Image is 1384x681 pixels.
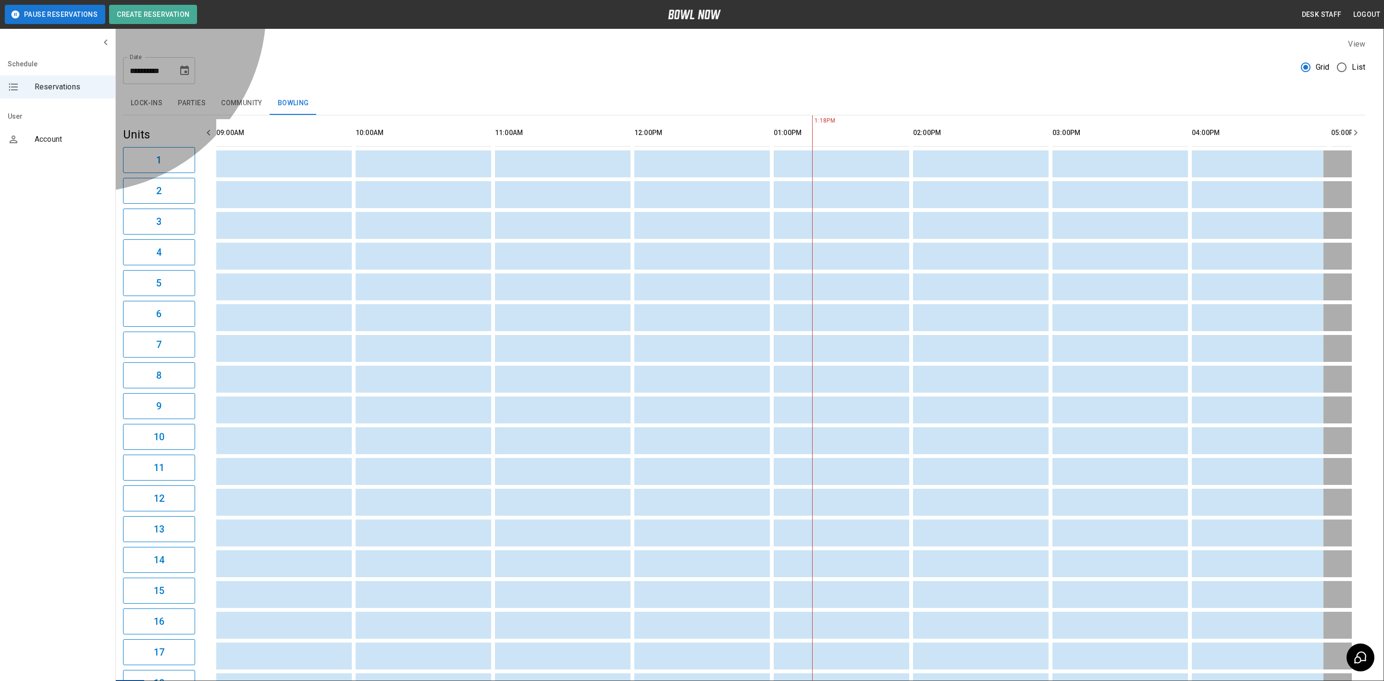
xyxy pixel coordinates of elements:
h6: 15 [154,583,164,598]
h6: 4 [156,245,161,260]
h6: 9 [156,398,161,414]
h6: 14 [154,552,164,568]
h6: 8 [156,368,161,383]
span: Reservations [35,81,108,93]
button: Parties [170,92,213,115]
button: Choose date, selected date is Aug 20, 2025 [175,61,194,80]
h6: 16 [154,614,164,629]
h6: 12 [154,491,164,506]
h6: 7 [156,337,161,352]
th: 11:00AM [495,119,630,147]
h6: 6 [156,306,161,322]
h6: 5 [156,275,161,291]
button: Pause Reservations [5,5,105,24]
label: View [1348,39,1365,49]
h6: 17 [154,644,164,660]
button: Desk Staff [1298,6,1346,24]
span: Grid [1316,62,1330,73]
img: logo [668,10,721,19]
button: Create Reservation [109,5,197,24]
th: 09:00AM [216,119,352,147]
button: Lock-ins [123,92,170,115]
span: List [1352,62,1365,73]
button: Community [213,92,270,115]
h5: Units [123,127,195,142]
span: 1:18PM [812,116,815,126]
button: Bowling [270,92,317,115]
h6: 13 [154,521,164,537]
h6: 3 [156,214,161,229]
h6: 2 [156,183,161,198]
button: Logout [1349,6,1384,24]
h6: 1 [156,152,161,168]
th: 10:00AM [356,119,491,147]
span: Account [35,134,108,145]
h6: 11 [154,460,164,475]
th: 12:00PM [634,119,770,147]
div: inventory tabs [123,92,1365,115]
h6: 10 [154,429,164,445]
